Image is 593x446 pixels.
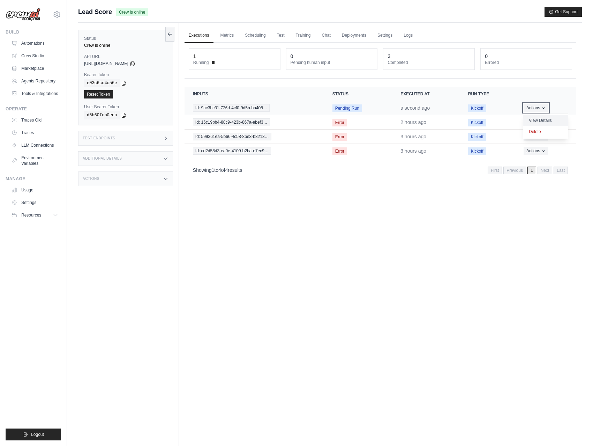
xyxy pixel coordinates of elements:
[84,36,167,41] label: Status
[193,118,270,126] span: Id: 16c19bb4-88c9-423b-867a-ebef3…
[21,212,41,218] span: Resources
[225,167,228,173] span: 4
[485,53,488,60] div: 0
[400,119,426,125] time: September 27, 2025 at 10:08 MDT
[193,60,209,65] span: Running
[84,72,167,78] label: Bearer Token
[84,61,128,66] span: [URL][DOMAIN_NAME]
[8,210,61,221] button: Resources
[193,104,316,112] a: View execution details for Id
[8,75,61,87] a: Agents Repository
[468,119,486,126] span: Kickoff
[84,90,113,98] a: Reset Token
[332,133,347,141] span: Error
[292,28,315,43] a: Training
[8,115,61,126] a: Traces Old
[545,7,582,17] button: Get Support
[332,104,362,112] span: Pending Run
[332,147,347,155] span: Error
[388,53,390,60] div: 3
[6,429,61,440] button: Logout
[84,43,167,48] div: Crew is online
[460,87,515,101] th: Run Type
[468,147,486,155] span: Kickoff
[216,28,238,43] a: Metrics
[83,156,122,161] h3: Additional Details
[185,87,324,101] th: Inputs
[218,167,221,173] span: 4
[485,60,568,65] dt: Errored
[488,167,502,174] span: First
[185,28,213,43] a: Executions
[212,167,215,173] span: 1
[193,104,270,112] span: Id: 9ac3bc31-726d-4cf0-9d5b-ba408…
[78,7,112,17] span: Lead Score
[8,152,61,169] a: Environment Variables
[6,106,61,112] div: Operate
[193,147,316,155] a: View execution details for Id
[8,50,61,61] a: Crew Studio
[83,177,99,181] h3: Actions
[318,28,335,43] a: Chat
[193,147,271,155] span: Id: cd2d58d3-ea0e-4109-b2ba-e7ec9…
[524,104,548,112] button: Actions for execution
[84,104,167,110] label: User Bearer Token
[193,133,271,140] span: Id: 599361ea-5b66-4c58-8be3-b8213…
[523,126,568,137] button: Delete
[31,432,44,437] span: Logout
[400,105,430,111] time: September 27, 2025 at 12:12 MDT
[324,87,392,101] th: Status
[8,127,61,138] a: Traces
[488,167,568,174] nav: Pagination
[373,28,397,43] a: Settings
[8,88,61,99] a: Tools & Integrations
[8,38,61,49] a: Automations
[558,412,593,446] iframe: Chat Widget
[468,133,486,141] span: Kickoff
[554,167,568,174] span: Last
[399,28,417,43] a: Logs
[193,133,316,140] a: View execution details for Id
[524,147,548,155] button: Actions for execution
[116,8,148,16] span: Crew is online
[83,136,115,140] h3: Test Endpoints
[6,176,61,182] div: Manage
[527,167,536,174] span: 1
[400,134,426,139] time: September 27, 2025 at 09:29 MDT
[392,87,460,101] th: Executed at
[538,167,553,174] span: Next
[185,161,576,179] nav: Pagination
[8,63,61,74] a: Marketplace
[241,28,270,43] a: Scheduling
[8,140,61,151] a: LLM Connections
[503,167,526,174] span: Previous
[84,79,120,87] code: e03c6cc4c56e
[6,29,61,35] div: Build
[84,111,120,119] code: d5b60fcb0eca
[193,53,196,60] div: 1
[84,54,167,59] label: API URL
[273,28,289,43] a: Test
[8,184,61,196] a: Usage
[388,60,470,65] dt: Completed
[193,118,316,126] a: View execution details for Id
[291,60,373,65] dt: Pending human input
[338,28,370,43] a: Deployments
[193,167,242,174] p: Showing to of results
[6,8,40,21] img: Logo
[400,148,426,154] time: September 27, 2025 at 08:49 MDT
[291,53,293,60] div: 0
[185,87,576,179] section: Crew executions table
[468,104,486,112] span: Kickoff
[332,119,347,126] span: Error
[523,115,568,126] a: View Details
[8,197,61,208] a: Settings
